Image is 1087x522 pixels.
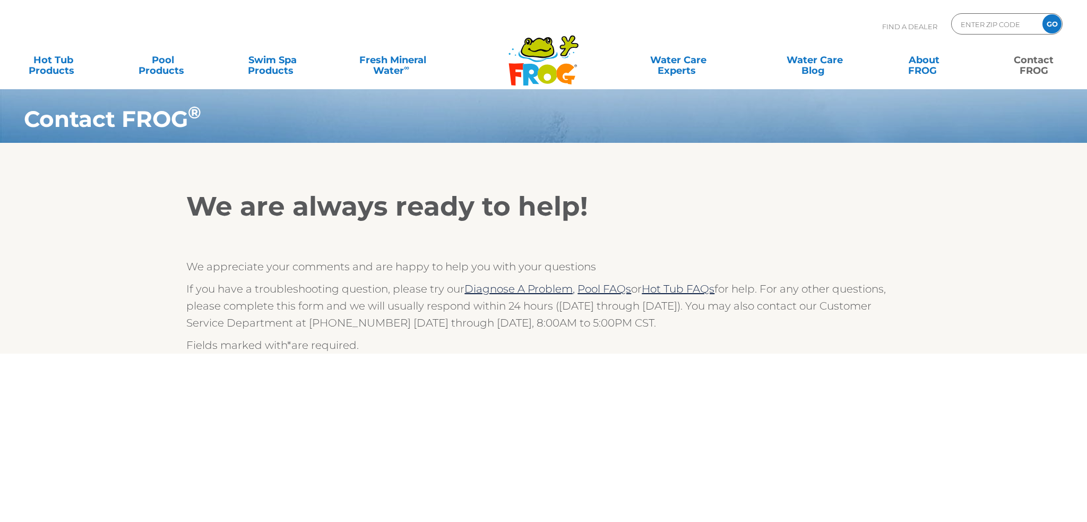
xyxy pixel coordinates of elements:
a: Water CareBlog [772,49,857,71]
sup: ® [188,102,201,123]
sup: ∞ [404,63,409,72]
p: Fields marked with are required. [186,337,900,354]
h1: Contact FROG [24,106,972,132]
a: PoolProducts [120,49,206,71]
input: GO [1042,14,1062,33]
a: Hot Tub FAQs [642,283,714,295]
a: AboutFROG [882,49,967,71]
a: Water CareExperts [609,49,747,71]
img: Frog Products Logo [503,21,584,86]
h2: We are always ready to help! [186,191,900,223]
p: Find A Dealer [882,13,937,40]
p: If you have a troubleshooting question, please try our or for help. For any other questions, plea... [186,280,900,331]
a: Swim SpaProducts [230,49,315,71]
a: Pool FAQs [577,283,631,295]
a: Hot TubProducts [11,49,96,71]
a: ContactFROG [991,49,1076,71]
a: Fresh MineralWater∞ [340,49,446,71]
p: We appreciate your comments and are happy to help you with your questions [186,258,900,275]
a: Diagnose A Problem, [464,283,575,295]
